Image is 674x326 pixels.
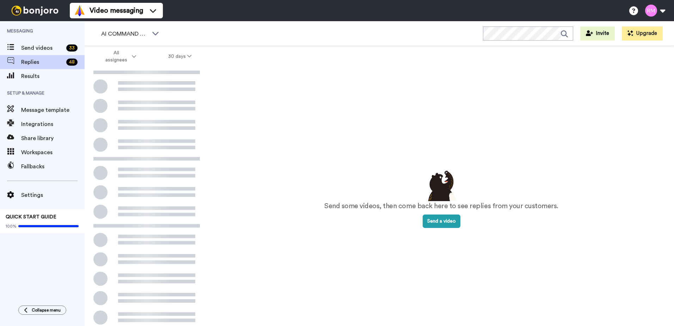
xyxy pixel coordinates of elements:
[102,49,130,64] span: All assignees
[21,120,85,128] span: Integrations
[21,44,63,52] span: Send videos
[6,215,56,219] span: QUICK START GUIDE
[21,58,63,66] span: Replies
[424,169,459,201] img: results-emptystates.png
[21,72,85,80] span: Results
[423,215,460,228] button: Send a video
[90,6,143,16] span: Video messaging
[324,201,558,211] p: Send some videos, then come back here to see replies from your customers.
[21,134,85,143] span: Share library
[423,219,460,224] a: Send a video
[21,106,85,114] span: Message template
[6,223,17,229] span: 100%
[74,5,85,16] img: vm-color.svg
[21,191,85,199] span: Settings
[66,44,78,52] div: 33
[152,50,208,63] button: 30 days
[21,148,85,157] span: Workspaces
[66,59,78,66] div: 48
[580,26,615,41] button: Invite
[18,306,66,315] button: Collapse menu
[8,6,61,16] img: bj-logo-header-white.svg
[622,26,663,41] button: Upgrade
[21,162,85,171] span: Fallbacks
[32,307,61,313] span: Collapse menu
[86,47,152,66] button: All assignees
[101,30,148,38] span: AI COMMAND CENTER - ACTIVE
